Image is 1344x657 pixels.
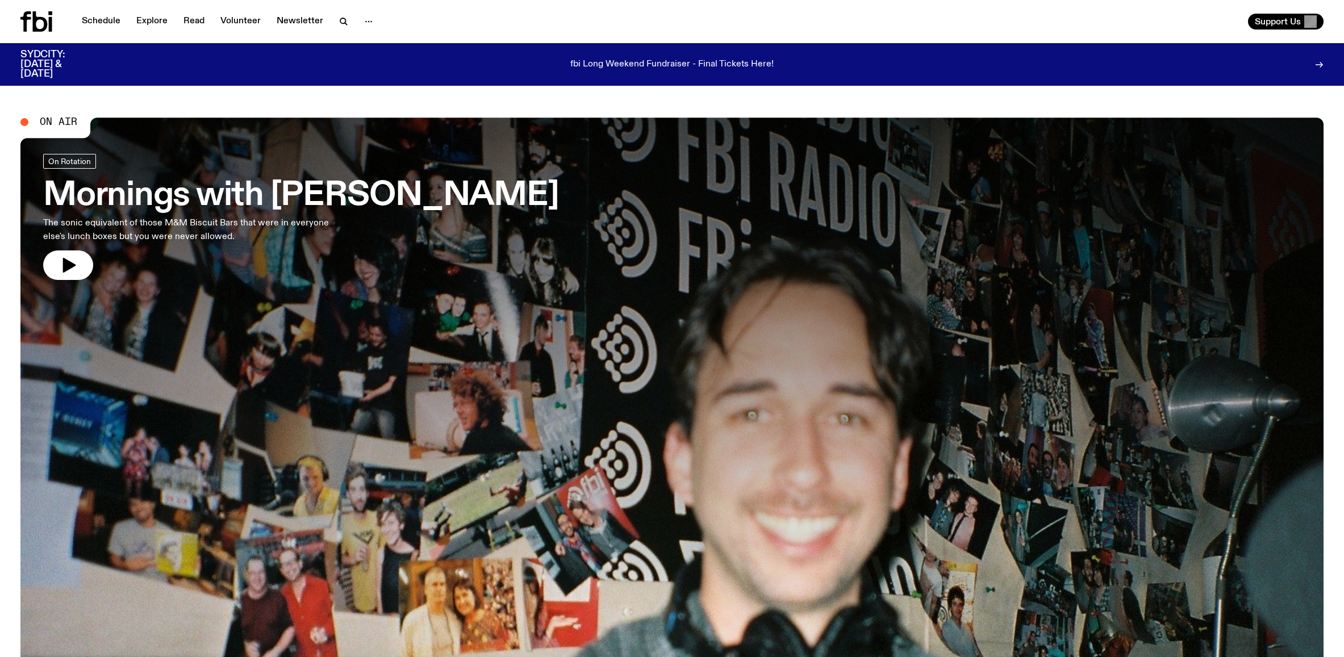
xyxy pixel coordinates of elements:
p: fbi Long Weekend Fundraiser - Final Tickets Here! [570,60,774,70]
a: On Rotation [43,154,96,169]
span: On Air [40,117,77,127]
a: Explore [130,14,174,30]
span: Support Us [1255,16,1301,27]
a: Mornings with [PERSON_NAME]The sonic equivalent of those M&M Biscuit Bars that were in everyone e... [43,154,559,280]
a: Read [177,14,211,30]
h3: Mornings with [PERSON_NAME] [43,180,559,212]
p: The sonic equivalent of those M&M Biscuit Bars that were in everyone else's lunch boxes but you w... [43,216,334,244]
a: Newsletter [270,14,330,30]
span: On Rotation [48,157,91,166]
a: Schedule [75,14,127,30]
h3: SYDCITY: [DATE] & [DATE] [20,50,93,79]
a: Volunteer [214,14,268,30]
button: Support Us [1248,14,1324,30]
